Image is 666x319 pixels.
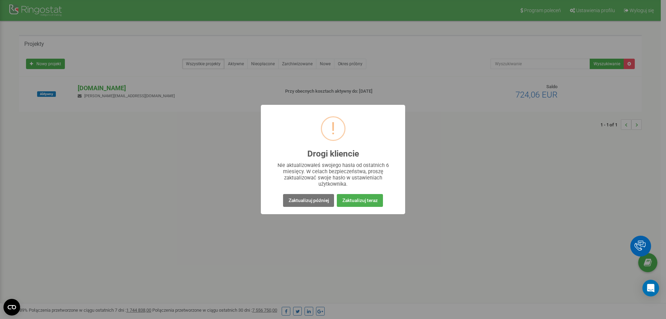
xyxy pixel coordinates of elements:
button: Zaktualizuj teraz [337,194,383,207]
div: Open Intercom Messenger [642,280,659,296]
h2: Drogi kliencie [307,149,359,159]
button: Open CMP widget [3,299,20,316]
div: Nie aktualizowałeś swojego hasła od ostatnich 6 miesięcy. W celach bezpieczeństwa, proszę zaktual... [275,162,392,187]
button: Zaktualizuj później [283,194,334,207]
div: ! [331,117,335,140]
